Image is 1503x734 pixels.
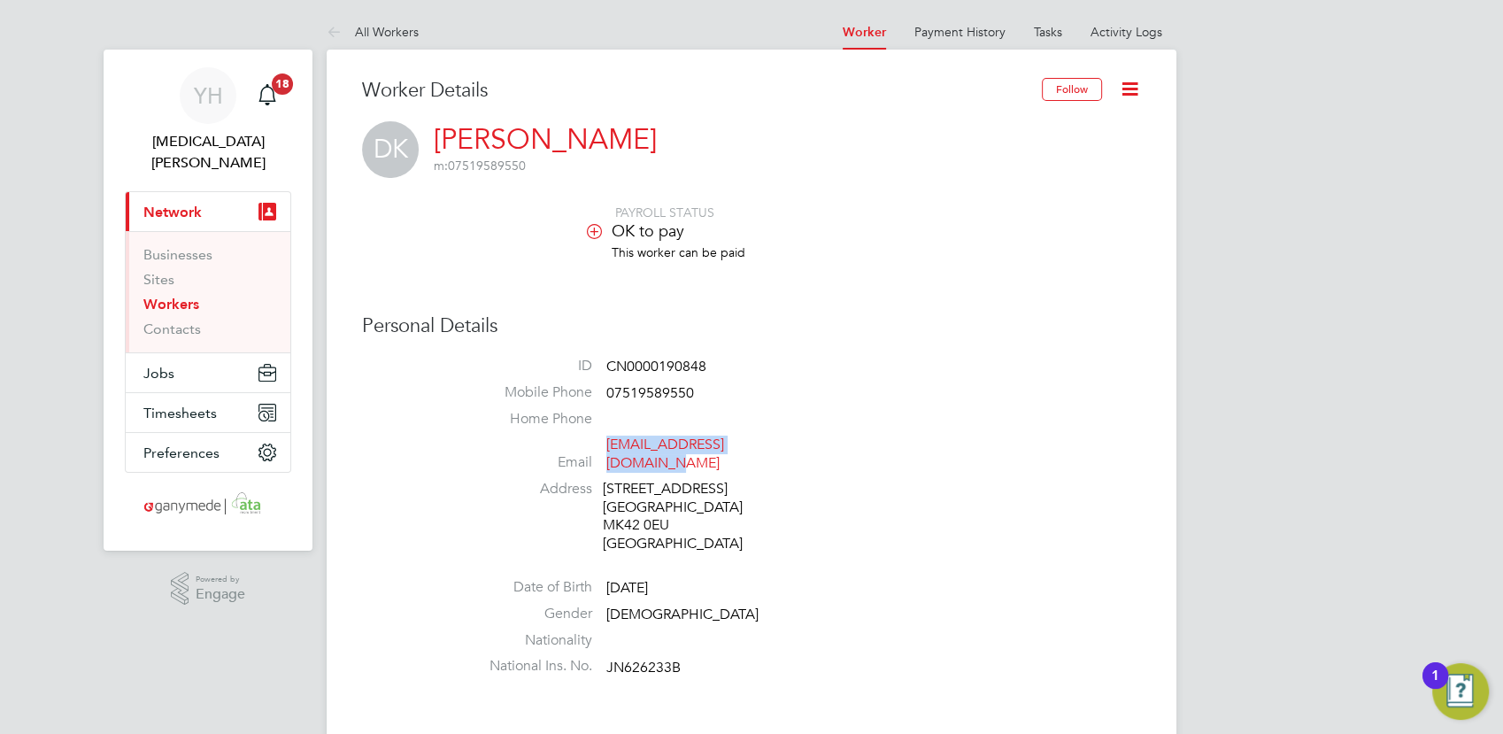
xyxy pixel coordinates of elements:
span: [DATE] [606,579,648,597]
a: [PERSON_NAME] [434,122,657,157]
span: m: [434,158,448,174]
span: [DEMOGRAPHIC_DATA] [606,606,759,623]
a: Powered byEngage [171,572,246,606]
div: 1 [1431,676,1439,699]
label: Mobile Phone [468,383,592,402]
a: All Workers [327,24,419,40]
button: Preferences [126,433,290,472]
img: ganymedesolutions-logo-retina.png [139,491,278,519]
label: Gender [468,605,592,623]
span: Jobs [143,365,174,382]
label: ID [468,357,592,375]
label: Email [468,453,592,472]
span: Preferences [143,444,220,461]
span: JN626233B [606,659,681,676]
a: Worker [843,25,886,40]
label: Date of Birth [468,578,592,597]
span: Network [143,204,202,220]
span: PAYROLL STATUS [615,205,714,220]
span: Powered by [196,572,245,587]
span: DK [362,121,419,178]
label: Address [468,480,592,498]
label: Nationality [468,631,592,650]
a: Sites [143,271,174,288]
button: Jobs [126,353,290,392]
button: Open Resource Center, 1 new notification [1432,663,1489,720]
button: Timesheets [126,393,290,432]
a: Businesses [143,246,212,263]
a: YH[MEDICAL_DATA][PERSON_NAME] [125,67,291,174]
a: Payment History [914,24,1006,40]
span: OK to pay [612,220,684,241]
button: Follow [1042,78,1102,101]
span: Yasmin Hemati-Gilani [125,131,291,174]
div: [STREET_ADDRESS] [GEOGRAPHIC_DATA] MK42 0EU [GEOGRAPHIC_DATA] [603,480,771,553]
h3: Worker Details [362,78,1042,104]
span: 07519589550 [606,384,694,402]
h3: Personal Details [362,313,1141,339]
a: Workers [143,296,199,313]
span: 07519589550 [434,158,526,174]
a: 18 [250,67,285,124]
span: This worker can be paid [612,244,745,260]
label: National Ins. No. [468,657,592,676]
div: Network [126,231,290,352]
a: [EMAIL_ADDRESS][DOMAIN_NAME] [606,436,724,472]
span: Engage [196,587,245,602]
span: YH [194,84,223,107]
a: Tasks [1034,24,1062,40]
a: Go to home page [125,491,291,519]
span: 18 [272,73,293,95]
a: Activity Logs [1091,24,1162,40]
label: Home Phone [468,410,592,429]
span: Timesheets [143,405,217,421]
span: CN0000190848 [606,358,706,375]
nav: Main navigation [104,50,312,551]
a: Contacts [143,321,201,337]
button: Network [126,192,290,231]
